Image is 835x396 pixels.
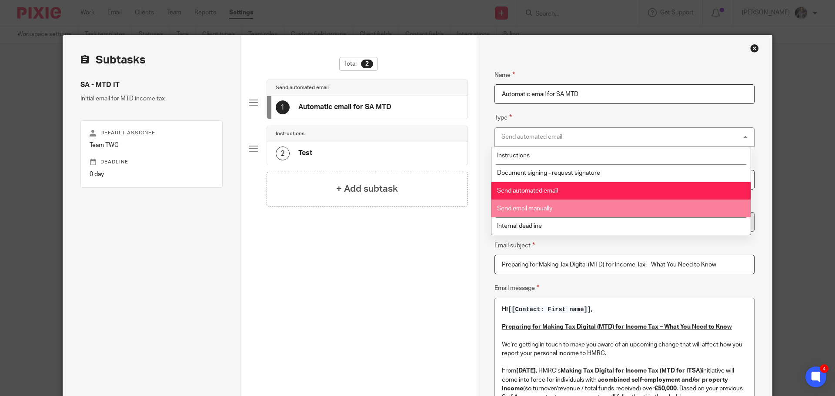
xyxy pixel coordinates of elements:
p: 0 day [90,170,214,179]
label: Name [494,70,515,80]
strong: combined self-employment and/or property [601,377,728,383]
label: Type [494,113,512,123]
span: [[Contact: First name]] [508,306,591,313]
h4: Instructions [276,130,304,137]
strong: income [502,386,523,392]
h2: Subtasks [80,53,146,67]
strong: £50,000 [655,386,677,392]
span: Send email manually [497,206,552,212]
div: 2 [361,60,373,68]
div: Send automated email [501,134,562,140]
strong: Making Tax Digital for Income Tax (MTD for ITSA) [561,368,702,374]
span: Internal deadline [497,223,542,229]
h4: SA - MTD IT [80,80,223,90]
h4: Send automated email [276,84,329,91]
div: 1 [276,100,290,114]
h4: + Add subtask [336,182,398,196]
div: 4 [820,364,828,373]
strong: [DATE] [516,368,536,374]
span: Send automated email [497,188,558,194]
div: Close this dialog window [750,44,759,53]
span: Document signing - request signature [497,170,600,176]
p: Deadline [90,159,214,166]
h4: Automatic email for SA MTD [298,103,391,112]
label: Email message [494,283,539,293]
p: We’re getting in touch to make you aware of an upcoming change that will affect how you report yo... [502,340,747,358]
input: Subject [494,255,755,274]
div: Total [339,57,378,71]
p: Default assignee [90,130,214,136]
h4: Test [298,149,312,158]
p: Team TWC [90,141,214,150]
span: Instructions [497,153,530,159]
label: Email subject [494,240,535,250]
div: 2 [276,146,290,160]
u: Preparing for Making Tax Digital (MTD) for Income Tax – What You Need to Know [502,324,732,330]
strong: Hi , [502,306,592,313]
p: Initial email for MTD income tax [80,94,223,103]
